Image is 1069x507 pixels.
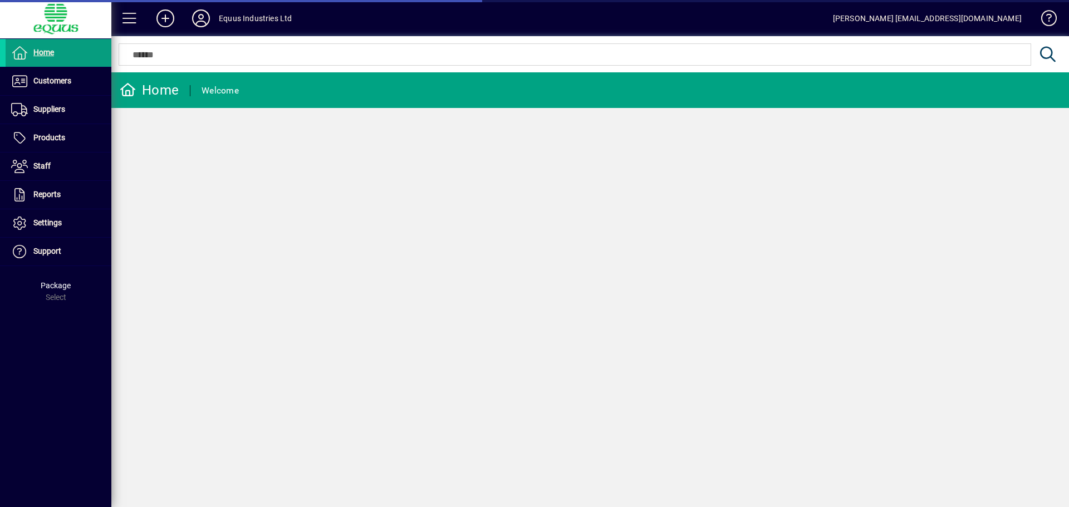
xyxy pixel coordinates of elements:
span: Suppliers [33,105,65,114]
span: Reports [33,190,61,199]
span: Settings [33,218,62,227]
span: Support [33,247,61,255]
div: [PERSON_NAME] [EMAIL_ADDRESS][DOMAIN_NAME] [833,9,1022,27]
a: Support [6,238,111,265]
div: Welcome [202,82,239,100]
button: Add [148,8,183,28]
div: Home [120,81,179,99]
span: Products [33,133,65,142]
button: Profile [183,8,219,28]
a: Products [6,124,111,152]
a: Reports [6,181,111,209]
span: Home [33,48,54,57]
span: Staff [33,161,51,170]
a: Knowledge Base [1033,2,1055,38]
span: Package [41,281,71,290]
a: Customers [6,67,111,95]
a: Settings [6,209,111,237]
div: Equus Industries Ltd [219,9,292,27]
span: Customers [33,76,71,85]
a: Staff [6,152,111,180]
a: Suppliers [6,96,111,124]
